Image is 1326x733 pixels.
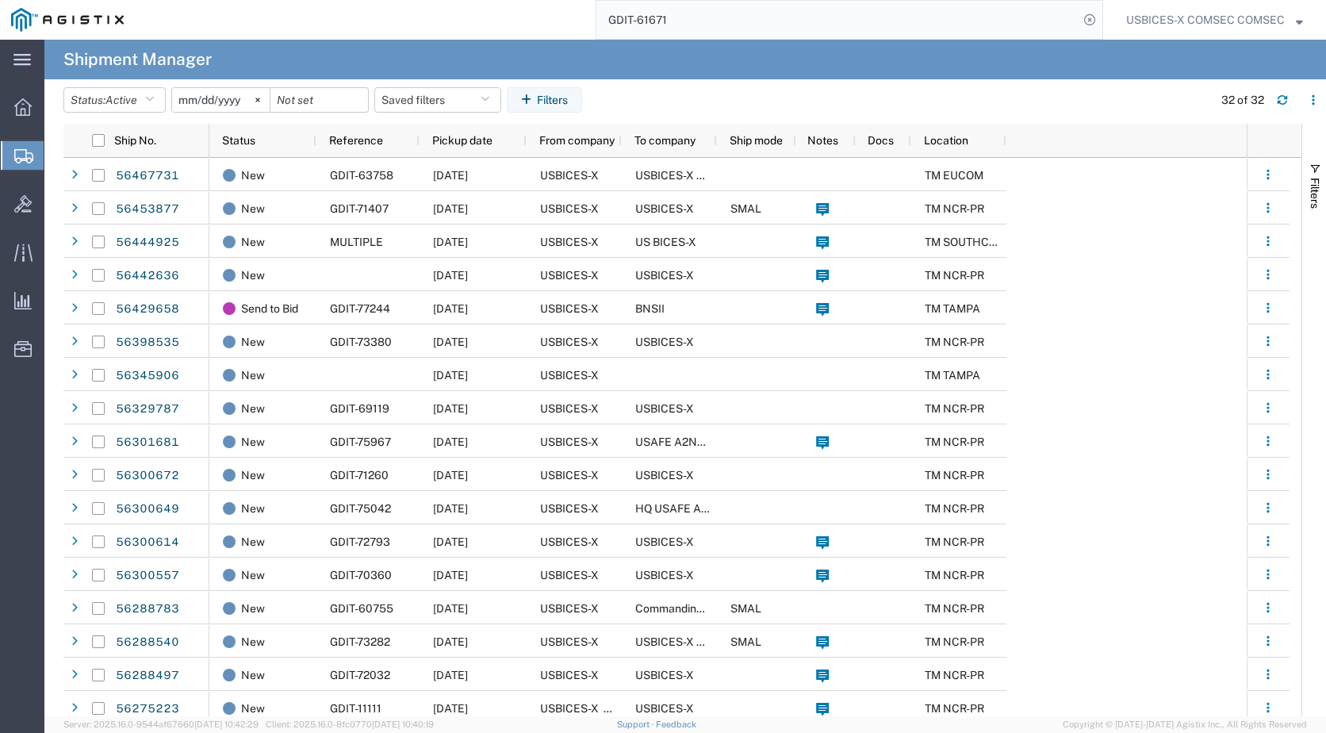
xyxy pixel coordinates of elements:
[730,202,761,215] span: SMAL
[241,359,265,392] span: New
[115,163,180,189] a: 56467731
[635,502,729,515] span: HQ USAFE A6/ON
[730,134,783,147] span: Ship mode
[433,202,468,215] span: 08/14/2025
[115,663,180,689] a: 56288497
[433,436,468,448] span: 07/28/2025
[635,336,694,348] span: USBICES-X
[241,459,265,492] span: New
[540,635,599,648] span: USBICES-X
[329,134,383,147] span: Reference
[540,336,599,348] span: USBICES-X
[432,134,492,147] span: Pickup date
[635,302,665,315] span: BNSII
[924,134,968,147] span: Location
[241,292,298,325] span: Send to Bid
[115,563,180,589] a: 56300557
[635,436,815,448] span: USAFE A2NK USBICES-X (EUCOM)
[925,502,984,515] span: TM NCR-PR
[241,192,265,225] span: New
[372,720,434,729] span: [DATE] 10:40:19
[172,88,270,112] input: Not set
[807,134,838,147] span: Notes
[433,635,468,648] span: 07/24/2025
[63,720,259,729] span: Server: 2025.16.0-9544af67660
[634,134,696,147] span: To company
[925,202,984,215] span: TM NCR-PR
[656,720,696,729] a: Feedback
[115,630,180,655] a: 56288540
[433,702,468,715] span: 07/28/2025
[330,236,383,248] span: MULTIPLE
[433,169,468,182] span: 08/13/2025
[115,230,180,255] a: 56444925
[241,325,265,359] span: New
[540,502,599,515] span: USBICES-X
[330,702,381,715] span: GDIT-11111
[925,635,984,648] span: TM NCR-PR
[330,602,393,615] span: GDIT-60755
[330,302,390,315] span: GDIT-77244
[330,502,391,515] span: GDIT-75042
[115,497,180,522] a: 56300649
[115,697,180,722] a: 56275223
[540,269,599,282] span: USBICES-X
[925,602,984,615] span: TM NCR-PR
[241,392,265,425] span: New
[925,336,984,348] span: TM NCR-PR
[433,369,468,382] span: 07/30/2025
[63,87,166,113] button: Status:Active
[635,535,694,548] span: USBICES-X
[925,369,980,382] span: TM TAMPA
[115,597,180,622] a: 56288783
[540,602,599,615] span: USBICES-X
[539,134,615,147] span: From company
[330,569,392,581] span: GDIT-70360
[241,225,265,259] span: New
[925,535,984,548] span: TM NCR-PR
[540,402,599,415] span: USBICES-X
[330,336,392,348] span: GDIT-73380
[507,87,582,113] button: Filters
[868,134,894,147] span: Docs
[925,269,984,282] span: TM NCR-PR
[241,159,265,192] span: New
[635,269,694,282] span: USBICES-X
[1221,92,1264,109] div: 32 of 32
[433,236,468,248] span: 08/14/2025
[925,402,984,415] span: TM NCR-PR
[433,569,468,581] span: 08/11/2025
[115,463,180,489] a: 56300672
[540,236,599,248] span: USBICES-X
[433,402,468,415] span: 07/30/2025
[194,720,259,729] span: [DATE] 10:42:29
[730,635,761,648] span: SMAL
[241,658,265,692] span: New
[241,425,265,459] span: New
[635,669,694,681] span: USBICES-X
[540,669,599,681] span: USBICES-X
[330,402,389,415] span: GDIT-69119
[540,369,599,382] span: USBICES-X
[433,302,468,315] span: 08/11/2025
[63,40,212,79] h4: Shipment Manager
[635,569,694,581] span: USBICES-X
[925,236,1006,248] span: TM SOUTHCOM
[433,469,468,482] span: 07/31/2025
[635,402,694,415] span: USBICES-X
[241,558,265,592] span: New
[241,625,265,658] span: New
[330,169,393,182] span: GDIT-63758
[635,236,696,248] span: US BICES-X
[330,436,391,448] span: GDIT-75967
[433,535,468,548] span: 08/11/2025
[115,397,180,422] a: 56329787
[433,269,468,282] span: 08/08/2025
[635,169,742,182] span: USBICES-X Logistics
[540,702,661,715] span: USBICES-X LOGISTICS
[241,492,265,525] span: New
[222,134,255,147] span: Status
[433,336,468,348] span: 08/05/2025
[635,469,694,482] span: USBICES-X
[540,569,599,581] span: USBICES-X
